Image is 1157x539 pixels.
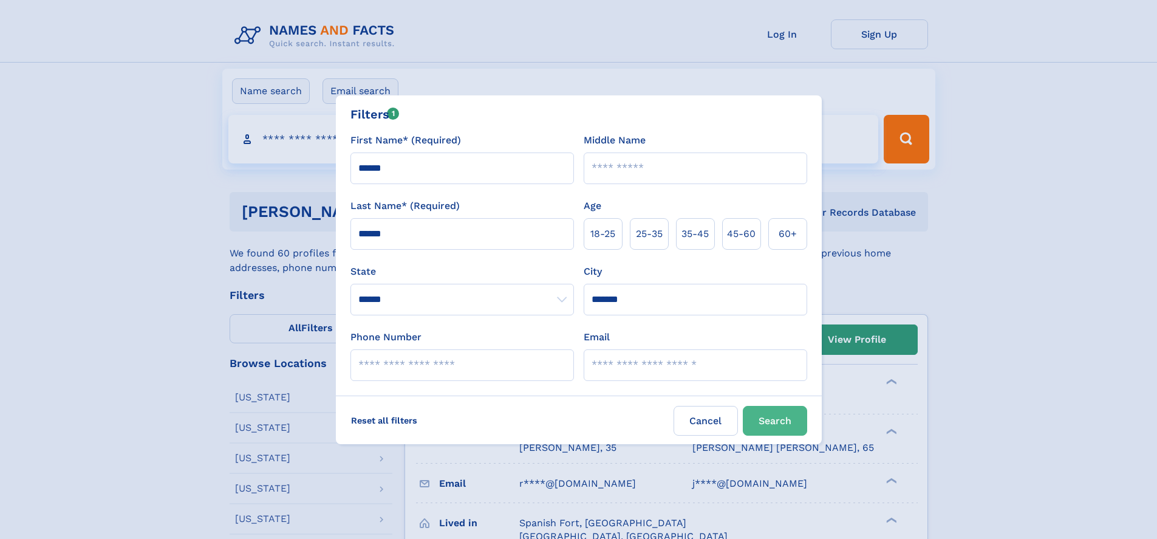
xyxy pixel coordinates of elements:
span: 35‑45 [681,227,709,241]
span: 60+ [779,227,797,241]
label: City [584,264,602,279]
label: First Name* (Required) [350,133,461,148]
div: Filters [350,105,400,123]
button: Search [743,406,807,436]
label: Phone Number [350,330,422,345]
span: 45‑60 [727,227,756,241]
label: Cancel [674,406,738,436]
label: Age [584,199,601,213]
span: 18‑25 [590,227,615,241]
label: Email [584,330,610,345]
span: 25‑35 [636,227,663,241]
label: Last Name* (Required) [350,199,460,213]
label: State [350,264,574,279]
label: Middle Name [584,133,646,148]
label: Reset all filters [343,406,425,435]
